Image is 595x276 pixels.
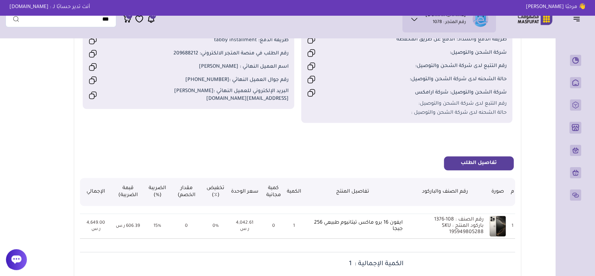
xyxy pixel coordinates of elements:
a: ايفون 16 برو ماكس تيتانيوم طبيعي 256 جيجا [303,220,403,232]
td: 4,042.61 ر.س [229,214,260,239]
p: رقم المتجر : 1078 [433,19,466,26]
span: [PHONE_NUMBER] [185,77,229,83]
th: رقم الصنف والباركود [404,178,485,206]
th: تفاصيل المنتج [301,178,404,206]
th: الإجمالي [80,178,112,206]
span: رقم التتبع لدى شركة الشحن والتوصيل: [357,62,507,70]
img: Image Description [487,216,508,237]
span: طريقة الدفع والسداد: الدفع عن طريق المحفظة [357,36,507,44]
p: 👋 مرحبًا [PERSON_NAME] [521,3,591,11]
img: eShop.sa [473,11,488,27]
td: 0% [202,214,229,239]
span: 1 [302,258,355,270]
th: الضريبة (%) [144,178,171,206]
th: سعر الوحدة [229,178,260,206]
a: 406 [147,15,155,23]
th: تخفيض (٪) [202,178,229,206]
button: تفاصيل الطلب [444,156,514,170]
th: كمية مجانية [260,178,287,206]
a: 10 [123,15,132,23]
h1: [DOMAIN_NAME] [425,12,466,19]
th: الكمية [287,178,301,206]
th: مقدار الخصم) [171,178,202,206]
img: Logo [513,12,557,26]
h5: الكمية الإجمالية : [302,258,403,270]
td: 15% [144,214,171,239]
span: شركة الشحن والتوصيل: [357,49,507,57]
span: حالة الشحنه لدى شركة الشحن والتوصيل: [357,76,507,83]
p: رقم الصنف : 108-1376 [406,217,484,223]
p: باركود المنتج SKU : 195949805288 [406,223,484,236]
span: رقم الطلب في منصة المتجر الالكتروني: 209688212 [138,50,288,58]
span: رقم التتبع لدى شركة الشحن والتوصيل: [418,100,507,108]
span: البريد الإلكتروني للعميل النهائي : [PERSON_NAME][EMAIL_ADDRESS][DOMAIN_NAME] [138,88,288,103]
th: م [510,178,515,206]
th: قيمة الضريبة) [112,178,144,206]
td: 1 [510,214,515,239]
span: اسم العميل النهائي : [PERSON_NAME] [138,63,288,71]
span: شركة الشحن والتوصيل: شركة ارامكس [357,89,507,97]
p: أنت تدير حسابًا لـ : [DOMAIN_NAME] [4,3,95,11]
td: 0 [171,214,202,239]
span: حالة الشحنه لدى شركة الشحن والتوصيل : [411,109,507,117]
td: 0 [260,214,287,239]
td: 4,649.00 ر.س [80,214,112,239]
span: طريقة الدفع: tabby installment [138,37,288,44]
th: صورة [485,178,510,206]
span: رقم جوال العميل النهائي : [138,76,288,84]
td: 606.39 ر.س [112,214,144,239]
td: 1 [287,214,301,239]
span: 10 [127,13,131,19]
span: 406 [150,13,156,19]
